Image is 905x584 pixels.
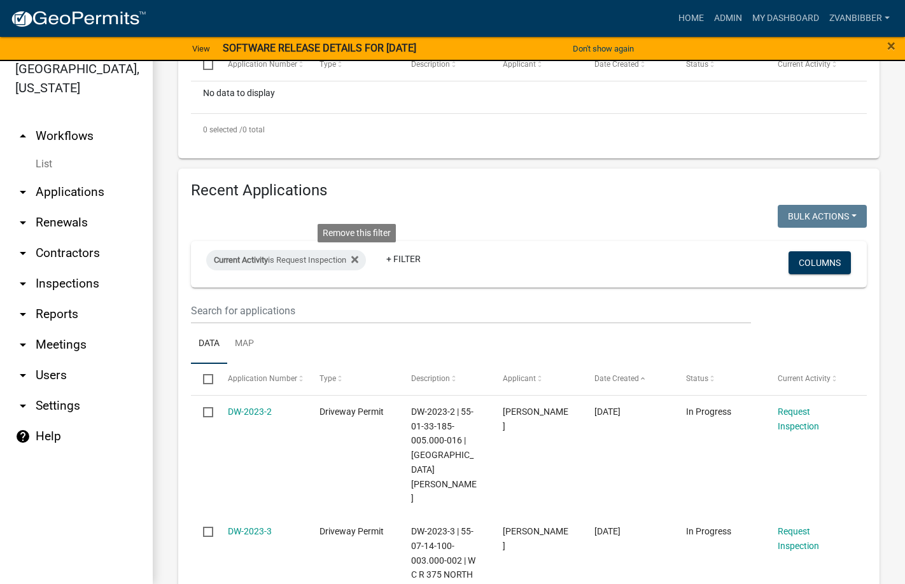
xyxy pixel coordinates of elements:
[206,250,366,270] div: is Request Inspection
[191,181,867,200] h4: Recent Applications
[15,307,31,322] i: arrow_drop_down
[203,125,242,134] span: 0 selected /
[191,81,867,113] div: No data to display
[491,364,582,394] datatable-header-cell: Applicant
[709,6,747,31] a: Admin
[319,60,336,69] span: Type
[686,60,708,69] span: Status
[228,407,272,417] a: DW-2023-2
[15,184,31,200] i: arrow_drop_down
[399,50,491,80] datatable-header-cell: Description
[582,50,674,80] datatable-header-cell: Date Created
[228,526,272,536] a: DW-2023-3
[187,38,215,59] a: View
[319,407,384,417] span: Driveway Permit
[191,324,227,365] a: Data
[411,526,475,580] span: DW-2023-3 | 55-07-14-100-003.000-002 | W C R 375 NORTH
[747,6,824,31] a: My Dashboard
[15,337,31,352] i: arrow_drop_down
[228,374,297,383] span: Application Number
[319,374,336,383] span: Type
[778,205,867,228] button: Bulk Actions
[582,364,674,394] datatable-header-cell: Date Created
[503,526,568,551] span: Tyler Malott
[673,6,709,31] a: Home
[766,364,857,394] datatable-header-cell: Current Activity
[191,364,215,394] datatable-header-cell: Select
[411,374,450,383] span: Description
[778,526,819,551] a: Request Inspection
[594,60,639,69] span: Date Created
[594,374,639,383] span: Date Created
[686,407,731,417] span: In Progress
[215,364,307,394] datatable-header-cell: Application Number
[411,60,450,69] span: Description
[766,50,857,80] datatable-header-cell: Current Activity
[191,114,867,146] div: 0 total
[191,50,215,80] datatable-header-cell: Select
[887,37,895,55] span: ×
[399,364,491,394] datatable-header-cell: Description
[307,364,398,394] datatable-header-cell: Type
[674,364,766,394] datatable-header-cell: Status
[686,526,731,536] span: In Progress
[568,38,639,59] button: Don't show again
[686,374,708,383] span: Status
[778,407,819,431] a: Request Inspection
[503,374,536,383] span: Applicant
[594,407,621,417] span: 11/28/2023
[318,224,396,242] div: Remove this filter
[789,251,851,274] button: Columns
[15,129,31,144] i: arrow_drop_up
[824,6,895,31] a: zvanbibber
[411,407,477,504] span: DW-2023-2 | 55-01-33-185-005.000-016 | N BRAY RD
[15,246,31,261] i: arrow_drop_down
[594,526,621,536] span: 12/08/2023
[491,50,582,80] datatable-header-cell: Applicant
[319,526,384,536] span: Driveway Permit
[214,255,268,265] span: Current Activity
[15,429,31,444] i: help
[15,215,31,230] i: arrow_drop_down
[15,276,31,291] i: arrow_drop_down
[191,298,751,324] input: Search for applications
[15,398,31,414] i: arrow_drop_down
[215,50,307,80] datatable-header-cell: Application Number
[887,38,895,53] button: Close
[227,324,262,365] a: Map
[376,247,431,270] a: + Filter
[778,60,831,69] span: Current Activity
[15,368,31,383] i: arrow_drop_down
[674,50,766,80] datatable-header-cell: Status
[223,42,416,54] strong: SOFTWARE RELEASE DETAILS FOR [DATE]
[503,60,536,69] span: Applicant
[503,407,568,431] span: BRADEN GESWEIN
[778,374,831,383] span: Current Activity
[228,60,297,69] span: Application Number
[307,50,398,80] datatable-header-cell: Type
